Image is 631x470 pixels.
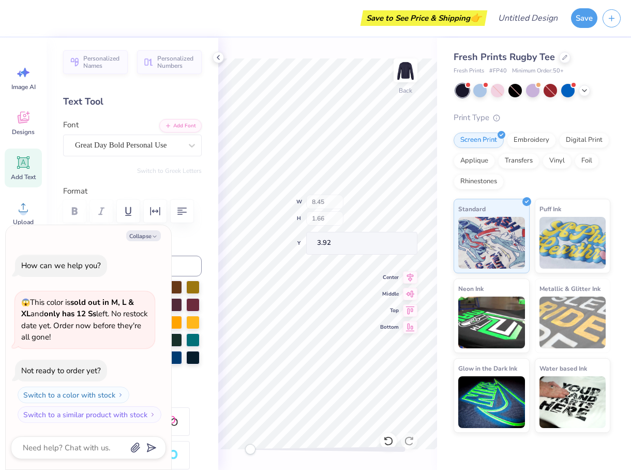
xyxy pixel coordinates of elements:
div: Digital Print [559,133,609,148]
div: Accessibility label [245,444,256,454]
strong: sold out in M, L & XL [21,297,134,319]
span: Minimum Order: 50 + [512,67,564,76]
button: Add Font [159,119,202,133]
div: How can we help you? [21,260,101,271]
img: Switch to a similar product with stock [149,412,156,418]
div: Screen Print [454,133,504,148]
span: Upload [13,218,34,226]
span: Top [380,306,399,315]
span: This color is and left. No restock date yet. Order now before they're all gone! [21,297,148,343]
span: Personalized Numbers [157,55,196,69]
span: Standard [458,203,486,214]
span: Fresh Prints [454,67,484,76]
img: Glow in the Dark Ink [458,376,525,428]
img: Standard [458,217,525,269]
div: Transfers [498,153,539,169]
img: Neon Ink [458,297,525,348]
div: Vinyl [543,153,572,169]
span: 👉 [470,11,482,24]
button: Personalized Names [63,50,128,74]
span: Fresh Prints Rugby Tee [454,51,555,63]
span: Add Text [11,173,36,181]
div: Print Type [454,112,610,124]
span: Puff Ink [539,203,561,214]
div: Save to See Price & Shipping [363,10,485,26]
button: Save [571,8,597,28]
span: # FP40 [489,67,507,76]
span: Glow in the Dark Ink [458,363,517,374]
img: Switch to a color with stock [117,392,124,398]
div: Not ready to order yet? [21,365,101,376]
span: Center [380,273,399,282]
button: Collapse [126,230,161,241]
button: Switch to a similar product with stock [18,406,161,423]
div: Rhinestones [454,174,504,189]
button: Switch to a color with stock [18,387,129,403]
span: Bottom [380,323,399,331]
img: Water based Ink [539,376,606,428]
span: Middle [380,290,399,298]
button: Switch to Greek Letters [137,167,202,175]
span: 😱 [21,298,30,307]
img: Puff Ink [539,217,606,269]
img: Back [395,60,416,81]
input: Untitled Design [490,8,566,28]
label: Format [63,185,202,197]
label: Font [63,119,79,131]
span: Designs [12,128,35,136]
div: Applique [454,153,495,169]
div: Back [399,86,412,95]
span: Neon Ink [458,283,484,294]
strong: only has 12 Ss [44,309,96,319]
span: Image AI [11,83,36,91]
div: Embroidery [507,133,556,148]
div: Text Tool [63,95,202,109]
div: Foil [575,153,599,169]
span: Personalized Names [83,55,122,69]
button: Personalized Numbers [137,50,202,74]
span: Water based Ink [539,363,587,374]
img: Metallic & Glitter Ink [539,297,606,348]
span: Metallic & Glitter Ink [539,283,600,294]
